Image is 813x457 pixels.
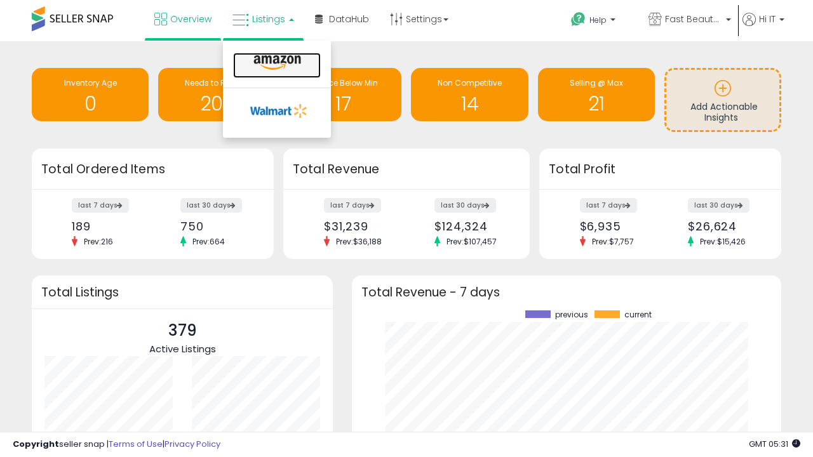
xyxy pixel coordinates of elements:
span: Overview [170,13,212,25]
span: Prev: 216 [77,236,119,247]
a: Help [561,2,637,41]
span: previous [555,310,588,319]
div: 750 [180,220,252,233]
label: last 7 days [580,198,637,213]
a: BB Price Below Min 17 [285,68,401,121]
a: Privacy Policy [165,438,220,450]
div: seller snap | | [13,439,220,451]
div: $124,324 [434,220,507,233]
h1: 17 [291,93,395,114]
span: Hi IT [759,13,776,25]
h1: 21 [544,93,648,114]
a: Needs to Reprice 207 [158,68,275,121]
span: Prev: $36,188 [330,236,388,247]
span: Non Competitive [438,77,502,88]
span: 2025-09-7 05:31 GMT [749,438,800,450]
a: Hi IT [742,13,784,41]
h1: 207 [165,93,269,114]
h3: Total Revenue [293,161,520,178]
h1: 0 [38,93,142,114]
h3: Total Profit [549,161,772,178]
a: Selling @ Max 21 [538,68,655,121]
p: 379 [149,319,216,343]
span: Listings [252,13,285,25]
div: $26,624 [688,220,759,233]
span: Needs to Reprice [185,77,249,88]
span: Add Actionable Insights [690,100,758,124]
h3: Total Listings [41,288,323,297]
span: BB Price Below Min [308,77,378,88]
i: Get Help [570,11,586,27]
span: Fast Beauty ([GEOGRAPHIC_DATA]) [665,13,722,25]
div: $31,239 [324,220,397,233]
div: $6,935 [580,220,651,233]
strong: Copyright [13,438,59,450]
a: Terms of Use [109,438,163,450]
label: last 7 days [72,198,129,213]
span: Inventory Age [64,77,117,88]
span: Active Listings [149,342,216,355]
a: Non Competitive 14 [411,68,528,121]
span: DataHub [329,13,369,25]
span: Prev: $107,457 [440,236,503,247]
h1: 14 [417,93,521,114]
span: Prev: $7,757 [586,236,640,247]
span: Prev: $15,426 [694,236,752,247]
label: last 7 days [324,198,381,213]
h3: Total Ordered Items [41,161,264,178]
span: Prev: 664 [186,236,231,247]
span: Help [589,15,607,25]
span: current [624,310,652,319]
label: last 30 days [180,198,242,213]
label: last 30 days [688,198,749,213]
div: 189 [72,220,143,233]
a: Inventory Age 0 [32,68,149,121]
span: Selling @ Max [570,77,623,88]
a: Add Actionable Insights [666,70,779,130]
label: last 30 days [434,198,496,213]
h3: Total Revenue - 7 days [361,288,772,297]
